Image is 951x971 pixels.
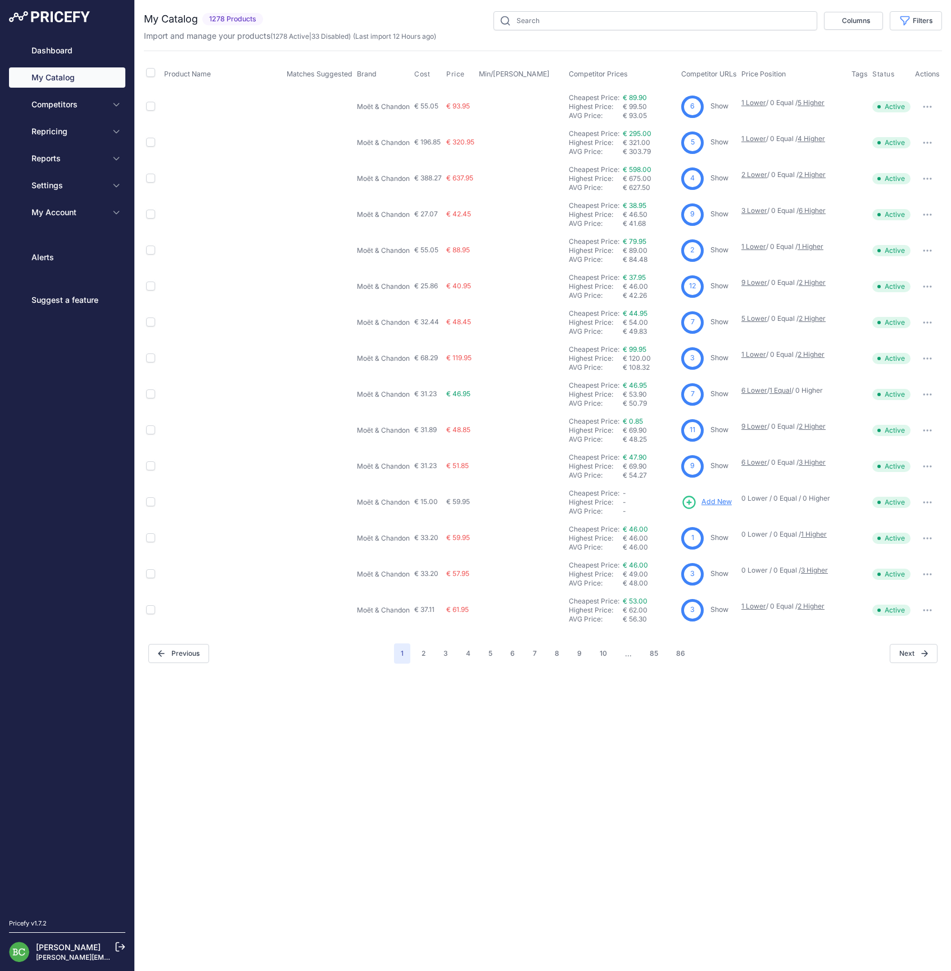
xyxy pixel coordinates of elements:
[623,165,651,174] a: € 598.00
[144,11,198,27] h2: My Catalog
[799,278,826,287] a: 2 Higher
[31,153,105,164] span: Reports
[890,11,942,30] button: Filters
[872,209,911,220] span: Active
[681,494,732,510] a: Add New
[701,497,732,507] span: Add New
[769,386,791,394] a: 1 Equal
[569,417,619,425] a: Cheapest Price:
[446,282,471,290] span: € 40.95
[414,461,437,470] span: € 31.23
[357,498,410,507] p: Moët & Chandon
[623,381,647,389] a: € 46.95
[569,345,619,353] a: Cheapest Price:
[690,101,695,112] span: 6
[741,458,840,467] p: / 0 Equal /
[623,147,677,156] div: € 303.79
[691,533,694,543] span: 1
[872,70,895,79] span: Status
[741,386,840,395] p: / / 0 Higher
[710,210,728,218] a: Show
[31,99,105,110] span: Competitors
[741,494,840,503] p: 0 Lower / 0 Equal / 0 Higher
[623,219,677,228] div: € 41.68
[681,70,737,78] span: Competitor URLs
[569,201,619,210] a: Cheapest Price:
[872,461,911,472] span: Active
[623,534,648,542] span: € 46.00
[394,643,410,664] span: 1
[357,426,410,435] p: Moët & Chandon
[741,278,767,287] a: 9 Lower
[569,426,623,435] div: Highest Price:
[270,32,351,40] span: ( | )
[569,237,619,246] a: Cheapest Price:
[623,327,677,336] div: € 49.83
[798,602,825,610] a: 2 Higher
[31,207,105,218] span: My Account
[31,126,105,137] span: Repricing
[414,605,434,614] span: € 37.11
[446,138,474,146] span: € 320.95
[569,543,623,552] div: AVG Price:
[446,70,465,79] span: Price
[741,170,840,179] p: / 0 Equal /
[710,389,728,398] a: Show
[872,569,911,580] span: Active
[569,597,619,605] a: Cheapest Price:
[569,507,623,516] div: AVG Price:
[570,643,588,664] button: Go to page 9
[623,282,648,291] span: € 46.00
[623,471,677,480] div: € 54.27
[446,605,469,614] span: € 61.95
[623,606,647,614] span: € 62.00
[623,129,651,138] a: € 295.00
[623,498,626,506] span: -
[710,317,728,326] a: Show
[623,102,647,111] span: € 99.50
[36,953,265,961] a: [PERSON_NAME][EMAIL_ADDRESS][DOMAIN_NAME][PERSON_NAME]
[9,67,125,88] a: My Catalog
[741,314,840,323] p: / 0 Equal /
[9,40,125,905] nav: Sidebar
[623,237,646,246] a: € 79.95
[690,461,695,471] span: 9
[446,461,469,470] span: € 51.85
[414,174,442,182] span: € 388.27
[569,363,623,372] div: AVG Price:
[623,561,648,569] a: € 46.00
[36,942,101,952] a: [PERSON_NAME]
[691,389,695,400] span: 7
[741,314,767,323] a: 5 Lower
[569,165,619,174] a: Cheapest Price:
[569,138,623,147] div: Highest Price:
[623,597,647,605] a: € 53.00
[710,138,728,146] a: Show
[446,569,469,578] span: € 57.95
[569,210,623,219] div: Highest Price:
[741,170,767,179] a: 2 Lower
[569,534,623,543] div: Highest Price:
[872,533,911,544] span: Active
[872,137,911,148] span: Active
[357,390,410,399] p: Moët & Chandon
[798,242,823,251] a: 1 Higher
[569,390,623,399] div: Highest Price:
[741,458,767,466] a: 6 Lower
[357,354,410,363] p: Moët & Chandon
[872,353,911,364] span: Active
[287,70,352,78] span: Matches Suggested
[569,129,619,138] a: Cheapest Price:
[357,462,410,471] p: Moët & Chandon
[357,174,410,183] p: Moët & Chandon
[479,70,550,78] span: Min/[PERSON_NAME]
[569,606,623,615] div: Highest Price:
[872,70,897,79] button: Status
[691,137,695,148] span: 5
[710,425,728,434] a: Show
[741,98,840,107] p: / 0 Equal /
[414,317,439,326] span: € 32.44
[357,138,410,147] p: Moët & Chandon
[710,282,728,290] a: Show
[623,210,647,219] span: € 46.50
